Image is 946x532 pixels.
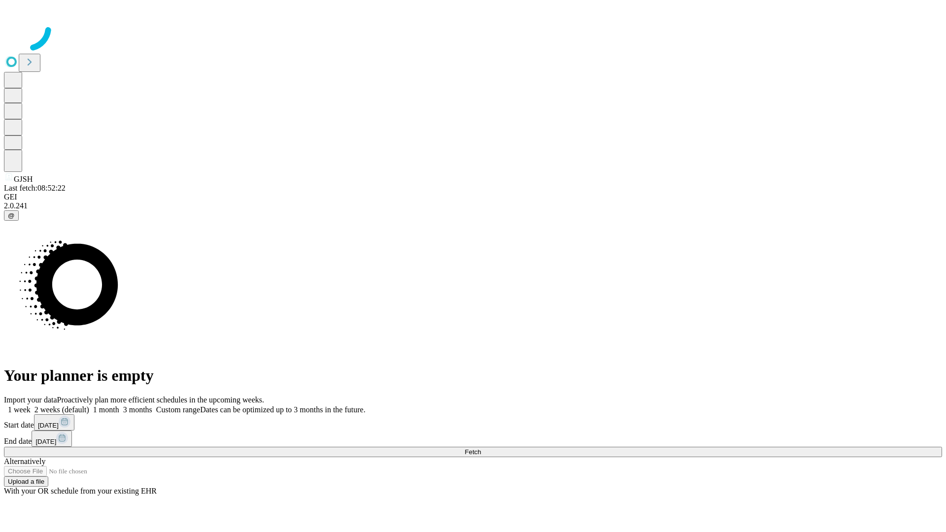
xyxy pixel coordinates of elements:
[8,405,31,414] span: 1 week
[4,487,157,495] span: With your OR schedule from your existing EHR
[156,405,200,414] span: Custom range
[123,405,152,414] span: 3 months
[38,422,59,429] span: [DATE]
[4,366,942,385] h1: Your planner is empty
[4,210,19,221] button: @
[32,431,72,447] button: [DATE]
[34,405,89,414] span: 2 weeks (default)
[465,448,481,456] span: Fetch
[200,405,365,414] span: Dates can be optimized up to 3 months in the future.
[4,193,942,201] div: GEI
[14,175,33,183] span: GJSH
[4,476,48,487] button: Upload a file
[4,184,66,192] span: Last fetch: 08:52:22
[93,405,119,414] span: 1 month
[35,438,56,445] span: [DATE]
[4,457,45,465] span: Alternatively
[34,414,74,431] button: [DATE]
[4,447,942,457] button: Fetch
[4,201,942,210] div: 2.0.241
[4,414,942,431] div: Start date
[57,396,264,404] span: Proactively plan more efficient schedules in the upcoming weeks.
[4,396,57,404] span: Import your data
[4,431,942,447] div: End date
[8,212,15,219] span: @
